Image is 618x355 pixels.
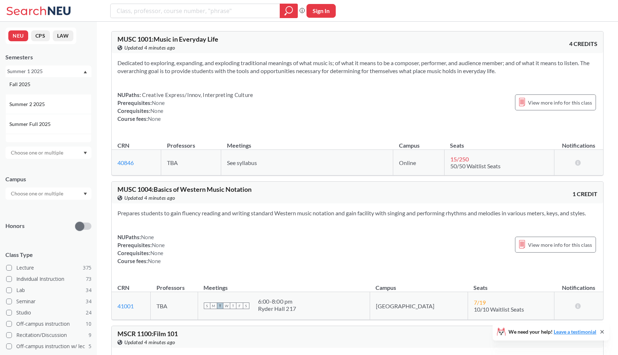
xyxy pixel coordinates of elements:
button: LAW [53,30,73,41]
label: Lab [6,286,91,295]
section: Prepares students to gain fluency reading and writing standard Western music notation and gain fa... [117,209,597,217]
span: Updated 4 minutes ago [124,194,175,202]
th: Notifications [554,134,603,150]
div: 6:00 - 8:00 pm [258,298,296,305]
span: Updated 4 minutes ago [124,44,175,52]
span: 4 CREDITS [569,40,597,48]
span: 50/50 Waitlist Seats [450,162,501,169]
span: Fall 2025 [9,80,32,88]
span: View more info for this class [528,240,592,249]
span: 73 [86,275,91,283]
div: magnifying glass [280,4,298,18]
div: NUPaths: Prerequisites: Corequisites: Course fees: [117,233,165,265]
svg: Dropdown arrow [83,152,87,155]
span: 10/10 Waitlist Seats [474,306,524,313]
span: 15 / 250 [450,156,469,162]
label: Individual Instruction [6,274,91,284]
a: 41001 [117,303,134,309]
td: [GEOGRAPHIC_DATA] [370,292,468,320]
span: T [230,303,236,309]
input: Choose one or multiple [7,189,68,198]
th: Seats [468,276,554,292]
span: None [152,242,165,248]
a: 40846 [117,159,134,166]
span: Summer 1 2025 [9,140,46,148]
svg: magnifying glass [284,6,293,16]
th: Campus [370,276,468,292]
span: Summer 2 2025 [9,100,46,108]
span: Summer Full 2025 [9,120,52,128]
label: Studio [6,308,91,317]
div: Dropdown arrow [5,187,91,200]
span: None [150,107,163,114]
div: Summer 1 2025 [7,67,83,75]
label: Off-campus instruction w/ lec [6,342,91,351]
button: Sign In [306,4,336,18]
label: Recitation/Discussion [6,330,91,340]
span: S [204,303,210,309]
span: View more info for this class [528,98,592,107]
span: MUSC 1004 : Basics of Western Music Notation [117,185,252,193]
span: Updated 4 minutes ago [124,338,175,346]
label: Seminar [6,297,91,306]
div: Dropdown arrow [5,147,91,159]
td: TBA [151,292,198,320]
th: Campus [393,134,444,150]
span: None [150,250,163,256]
p: Honors [5,222,25,230]
div: Semesters [5,53,91,61]
span: None [152,100,165,106]
th: Seats [444,134,554,150]
section: Dedicated to exploring, expanding, and exploding traditional meanings of what music is; of what i... [117,59,597,75]
span: 5 [89,342,91,350]
th: Professors [151,276,198,292]
span: 9 [89,331,91,339]
div: Ryder Hall 217 [258,305,296,312]
span: 10 [86,320,91,328]
span: W [223,303,230,309]
span: Creative Express/Innov, Interpreting Culture [141,92,253,98]
a: Leave a testimonial [554,329,596,335]
button: CPS [31,30,50,41]
svg: Dropdown arrow [83,193,87,195]
th: Meetings [198,276,370,292]
span: See syllabus [227,159,257,166]
span: 1 CREDIT [572,190,597,198]
th: Notifications [554,276,603,292]
td: Online [393,150,444,176]
label: Off-campus instruction [6,319,91,329]
span: None [148,258,161,264]
button: NEU [8,30,28,41]
div: CRN [117,141,129,149]
span: We need your help! [508,329,596,334]
span: 24 [86,309,91,317]
span: S [243,303,249,309]
span: None [141,234,154,240]
span: None [148,115,161,122]
input: Class, professor, course number, "phrase" [116,5,275,17]
span: 34 [86,297,91,305]
span: T [217,303,223,309]
input: Choose one or multiple [7,148,68,157]
label: Lecture [6,263,91,272]
div: Campus [5,175,91,183]
th: Professors [161,134,221,150]
span: MSCR 1100 : Film 101 [117,330,178,338]
svg: Dropdown arrow [83,71,87,73]
span: Class Type [5,251,91,259]
span: F [236,303,243,309]
div: CRN [117,284,129,292]
td: TBA [161,150,221,176]
div: Summer 1 2025Dropdown arrowFall 2025Summer 2 2025Summer Full 2025Summer 1 2025Spring 2025Fall 202... [5,65,91,77]
span: 375 [83,264,91,272]
span: M [210,303,217,309]
span: MUSC 1001 : Music in Everyday Life [117,35,218,43]
div: NUPaths: Prerequisites: Corequisites: Course fees: [117,91,253,123]
span: 34 [86,286,91,294]
th: Meetings [221,134,393,150]
span: 7 / 19 [474,299,486,306]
